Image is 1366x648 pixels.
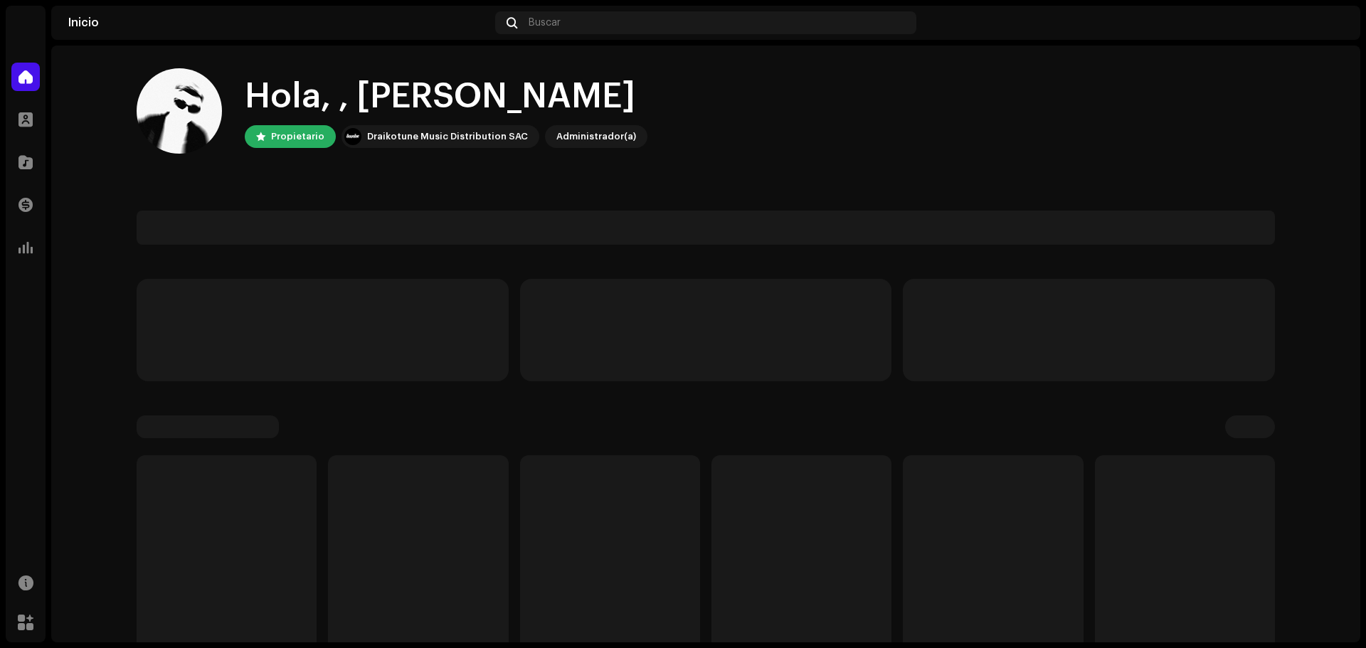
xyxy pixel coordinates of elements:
span: Buscar [529,17,561,28]
div: Administrador(a) [556,128,636,145]
div: Propietario [271,128,324,145]
div: Inicio [68,17,489,28]
img: 10370c6a-d0e2-4592-b8a2-38f444b0ca44 [344,128,361,145]
div: Draikotune Music Distribution SAC [367,128,528,145]
img: 97ca020c-5a03-4bcf-a067-0cf14d982aca [137,68,222,154]
div: Hola, , [PERSON_NAME] [245,74,647,119]
img: 97ca020c-5a03-4bcf-a067-0cf14d982aca [1320,11,1343,34]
